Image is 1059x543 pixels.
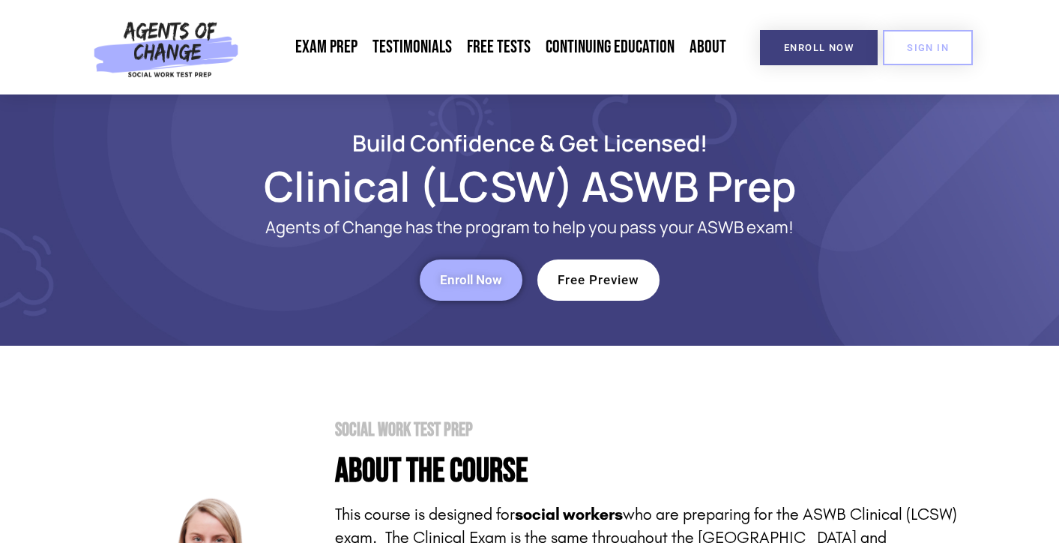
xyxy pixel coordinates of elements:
span: SIGN IN [907,43,949,52]
span: Enroll Now [440,274,502,286]
strong: social workers [515,505,623,524]
p: Agents of Change has the program to help you pass your ASWB exam! [163,218,897,237]
nav: Menu [246,30,734,64]
a: Enroll Now [760,30,878,65]
span: Free Preview [558,274,639,286]
a: Exam Prep [288,30,365,64]
a: About [682,30,734,64]
a: Free Preview [537,259,660,301]
a: Enroll Now [420,259,522,301]
h2: Social Work Test Prep [335,421,957,439]
a: SIGN IN [883,30,973,65]
h2: Build Confidence & Get Licensed! [103,132,957,154]
span: Enroll Now [784,43,854,52]
a: Testimonials [365,30,459,64]
a: Free Tests [459,30,538,64]
h1: Clinical (LCSW) ASWB Prep [103,169,957,203]
h4: About the Course [335,454,957,488]
a: Continuing Education [538,30,682,64]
